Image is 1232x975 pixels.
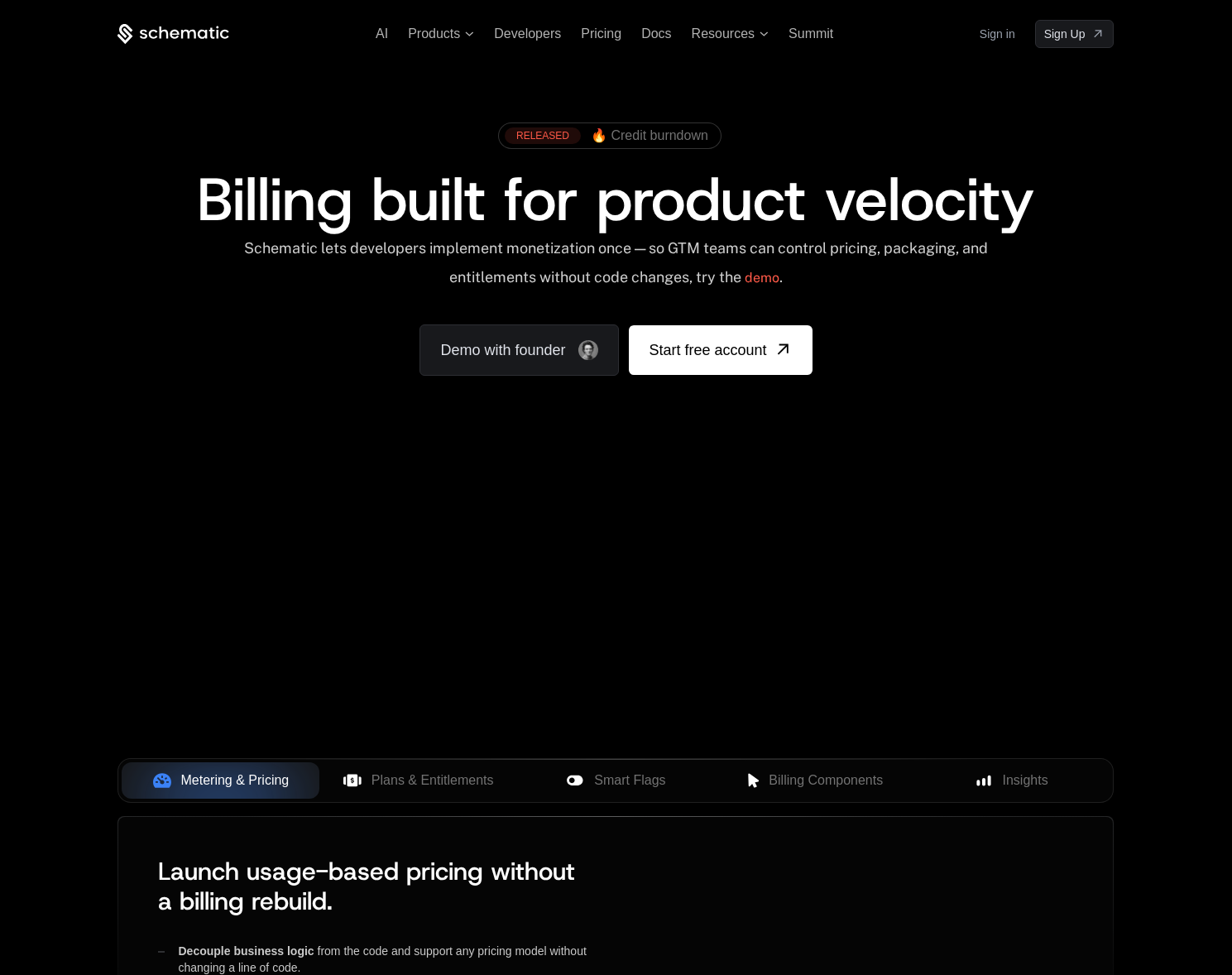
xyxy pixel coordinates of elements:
[1035,20,1115,48] a: [object Object]
[715,762,913,799] button: Billing Components
[980,21,1015,47] a: Sign in
[372,771,494,790] span: Plans & Entitlements
[181,771,290,790] span: Metering & Pricing
[578,340,598,360] img: Founder
[769,771,883,790] span: Billing Components
[505,127,581,144] div: RELEASED
[242,239,990,298] div: Schematic lets developers implement monetization once — so GTM teams can control pricing, packagi...
[913,762,1110,799] button: Insights
[789,26,833,41] a: Summit
[494,26,561,41] a: Developers
[319,762,517,799] button: Plans & Entitlements
[517,762,715,799] button: Smart Flags
[594,771,665,790] span: Smart Flags
[581,26,621,41] a: Pricing
[408,26,460,41] span: Products
[122,762,319,799] button: Metering & Pricing
[505,127,708,144] a: [object Object],[object Object]
[178,944,314,958] span: Decouple business logic
[745,258,779,298] a: demo
[419,324,619,376] a: Demo with founder, ,[object Object]
[692,26,755,41] span: Resources
[1044,26,1086,42] span: Sign Up
[1003,771,1048,790] span: Insights
[158,855,575,917] span: Launch usage-based pricing without a billing rebuild.
[197,160,1034,239] span: Billing built for product velocity
[376,26,388,41] a: AI
[641,26,671,41] a: Docs
[649,339,766,362] span: Start free account
[591,128,708,143] span: 🔥 Credit burndown
[629,325,812,375] a: [object Object]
